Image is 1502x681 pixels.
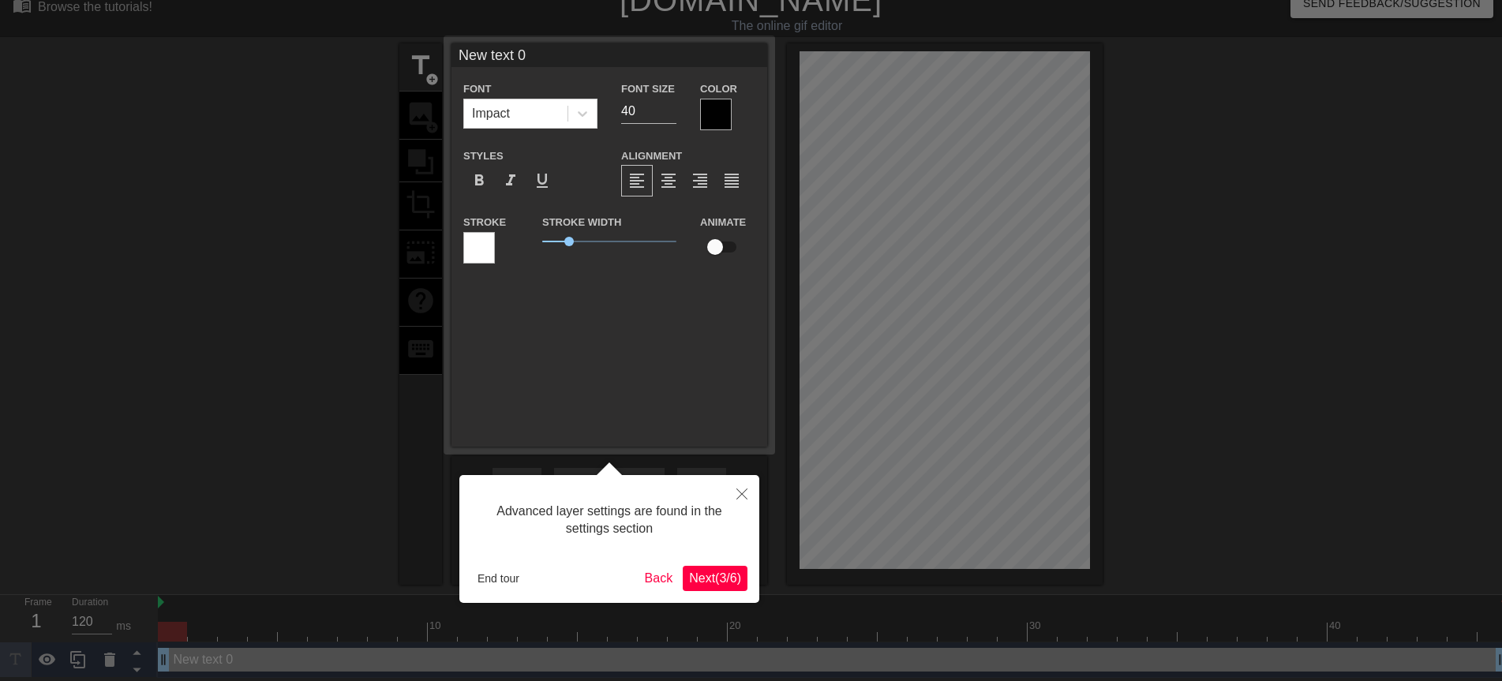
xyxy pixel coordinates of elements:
button: Close [725,475,759,511]
div: Advanced layer settings are found in the settings section [471,487,747,554]
button: Back [639,566,680,591]
button: Next [683,566,747,591]
span: Next ( 3 / 6 ) [689,571,741,585]
button: End tour [471,567,526,590]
